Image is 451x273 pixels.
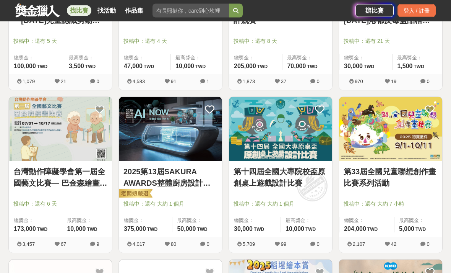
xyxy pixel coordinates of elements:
span: 1,079 [23,79,35,85]
img: 老闆娘嚴選 [117,189,152,199]
a: 第十四屆全國大專院校盃原創桌上遊戲設計比賽 [234,166,328,189]
span: TWD [307,64,317,70]
span: 最高獎金： [287,54,328,62]
span: 投稿中：還有 大約 1 個月 [234,200,328,208]
span: 投稿中：還有 5 天 [13,38,107,46]
span: 0 [316,242,319,247]
span: TWD [254,227,264,232]
span: 4,017 [133,242,145,247]
span: TWD [147,227,157,232]
a: 辦比賽 [355,4,394,17]
a: 台灣動作障礙學會第一屆全國藝文比賽— 巴金森繪畫比賽 [13,166,107,189]
span: 0 [206,242,209,247]
span: 最高獎金： [69,54,107,62]
span: 30,000 [234,226,253,232]
span: 47,000 [124,63,143,70]
span: TWD [37,64,47,70]
span: 375,000 [124,226,146,232]
span: 0 [96,79,99,85]
span: TWD [195,64,206,70]
span: 3,457 [23,242,35,247]
span: 30,000 [344,63,363,70]
span: 70,000 [287,63,306,70]
span: 21 [61,79,66,85]
span: 10,000 [67,226,86,232]
a: 2025第13屆SAKURA AWARDS整體廚房設計大賽 [123,166,217,189]
span: 67 [61,242,66,247]
span: 3,500 [69,63,84,70]
span: 投稿中：還有 21 天 [344,38,438,46]
span: 總獎金： [124,54,166,62]
span: 總獎金： [234,217,276,225]
span: 5,000 [399,226,414,232]
span: 10,000 [175,63,194,70]
span: 204,000 [344,226,366,232]
div: 登入 / 註冊 [397,4,436,17]
span: 最高獎金： [175,54,217,62]
span: 投稿中：還有 大約 7 小時 [344,200,438,208]
span: 最高獎金： [399,217,438,225]
span: 970 [355,79,363,85]
span: 投稿中：還有 大約 1 個月 [123,200,217,208]
span: 100,000 [14,63,36,70]
a: 找活動 [94,5,119,16]
span: 總獎金： [344,217,389,225]
span: 投稿中：還有 8 天 [234,38,328,46]
span: TWD [367,227,378,232]
span: TWD [37,227,47,232]
span: TWD [257,64,268,70]
span: TWD [85,64,96,70]
img: Cover Image [119,97,222,161]
span: 總獎金： [124,217,167,225]
span: 0 [316,79,319,85]
a: 作品集 [122,5,146,16]
span: TWD [415,227,426,232]
span: 投稿中：還有 4 天 [123,38,217,46]
span: 10,000 [286,226,304,232]
span: 0 [427,79,429,85]
span: 最高獎金： [397,54,438,62]
span: TWD [197,227,207,232]
span: 最高獎金： [67,217,107,225]
span: TWD [87,227,97,232]
span: 37 [281,79,286,85]
span: TWD [144,64,154,70]
span: TWD [414,64,424,70]
span: 投稿中：還有 6 天 [13,200,107,208]
span: 80 [171,242,176,247]
span: 205,000 [234,63,256,70]
span: 9 [96,242,99,247]
span: 總獎金： [234,54,277,62]
span: 總獎金： [14,217,57,225]
span: TWD [364,64,374,70]
img: Cover Image [339,97,442,161]
span: 總獎金： [14,54,59,62]
span: 0 [427,242,429,247]
span: 總獎金： [344,54,388,62]
span: 91 [171,79,176,85]
img: Cover Image [9,97,112,161]
span: 173,000 [14,226,36,232]
span: 4,583 [133,79,145,85]
input: 有長照挺你，care到心坎裡！青春出手，拍出照顧 影音徵件活動 [152,4,229,18]
span: 2,107 [353,242,365,247]
span: 最高獎金： [286,217,328,225]
span: 50,000 [177,226,196,232]
a: 找比賽 [67,5,91,16]
span: 1 [206,79,209,85]
span: TWD [305,227,316,232]
span: 最高獎金： [177,217,217,225]
span: 99 [281,242,286,247]
a: 第33屆全國兒童聯想創作畫比賽系列活動 [344,166,438,189]
span: 1,500 [397,63,412,70]
span: 5,709 [243,242,255,247]
span: 1,873 [243,79,255,85]
span: 42 [391,242,396,247]
span: 19 [391,79,396,85]
img: Cover Image [229,97,332,161]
